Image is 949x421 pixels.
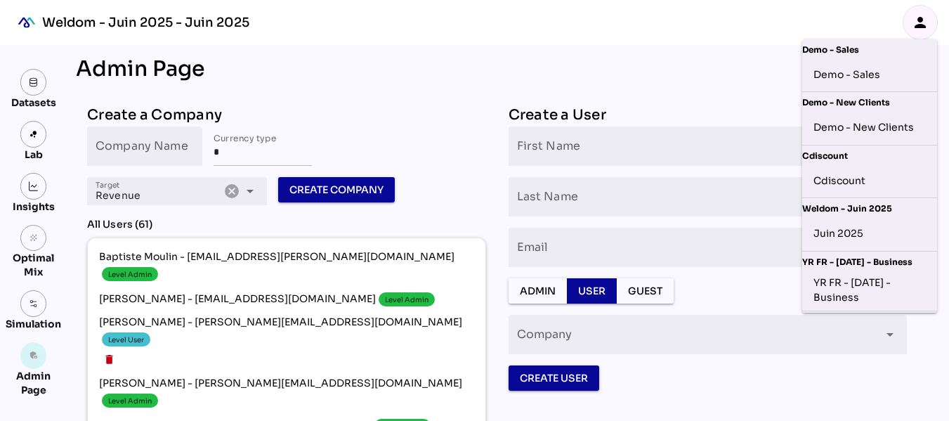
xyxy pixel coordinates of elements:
[108,269,152,280] div: Level Admin
[96,189,140,202] span: Revenue
[87,104,486,127] div: Create a Company
[6,369,61,397] div: Admin Page
[29,77,39,87] img: data.svg
[42,14,249,31] div: Weldom - Juin 2025 - Juin 2025
[18,148,49,162] div: Lab
[882,326,898,343] i: arrow_drop_down
[813,169,926,192] div: Cdiscount
[99,315,474,349] span: [PERSON_NAME] - [PERSON_NAME][EMAIL_ADDRESS][DOMAIN_NAME]
[242,183,258,200] i: arrow_drop_down
[6,251,61,279] div: Optimal Mix
[520,370,588,387] span: Create User
[223,183,240,200] i: Clear
[567,278,617,304] button: User
[103,354,115,365] i: delete
[517,127,899,166] input: First Name
[11,7,42,38] div: mediaROI
[813,276,926,305] div: YR FR - [DATE] - Business
[289,181,384,198] span: Create Company
[617,278,674,304] button: Guest
[385,294,428,305] div: Level Admin
[802,252,937,270] div: YR FR - [DATE] - Business
[13,200,55,214] div: Insights
[29,129,39,139] img: lab.svg
[99,290,474,309] span: [PERSON_NAME] - [EMAIL_ADDRESS][DOMAIN_NAME]
[802,198,937,216] div: Weldom - Juin 2025
[813,117,926,139] div: Demo - New Clients
[802,92,937,110] div: Demo - New Clients
[6,317,61,331] div: Simulation
[11,96,56,110] div: Datasets
[813,223,926,245] div: Juin 2025
[813,63,926,86] div: Demo - Sales
[802,145,937,164] div: Cdiscount
[912,14,929,31] i: person
[517,228,899,267] input: Email
[578,283,606,299] span: User
[802,311,937,330] div: YR FR - [DATE] - Acquisition
[509,104,908,127] div: Create a User
[29,181,39,191] img: graph.svg
[628,283,662,299] span: Guest
[87,216,486,232] div: All Users (61)
[509,278,567,304] button: Admin
[520,283,556,299] span: Admin
[517,177,899,216] input: Last Name
[99,250,474,284] span: Baptiste Moulin - [EMAIL_ADDRESS][PERSON_NAME][DOMAIN_NAME]
[96,127,194,166] input: Company Name
[802,39,937,58] div: Demo - Sales
[29,351,39,361] i: admin_panel_settings
[214,127,312,166] input: Currency type
[99,376,474,410] span: [PERSON_NAME] - [PERSON_NAME][EMAIL_ADDRESS][DOMAIN_NAME]
[509,365,599,391] button: Create User
[108,396,152,406] div: Level Admin
[108,335,144,345] div: Level User
[76,56,918,82] div: Admin Page
[29,299,39,309] img: settings.svg
[278,177,395,202] button: Create Company
[29,233,39,243] i: grain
